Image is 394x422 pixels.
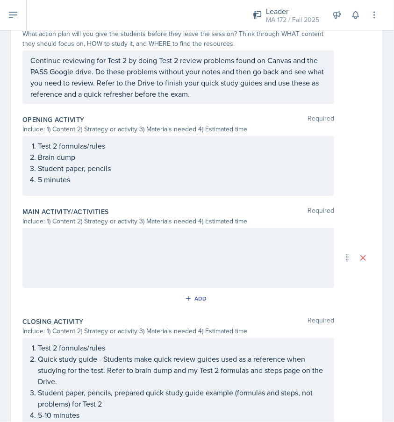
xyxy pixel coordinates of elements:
p: Test 2 formulas/rules [38,342,326,353]
p: 5 minutes [38,174,326,185]
p: Student paper, pencils, prepared quick study guide example (formulas and steps, not problems) for... [38,387,326,409]
div: Add [187,295,207,302]
div: Include: 1) Content 2) Strategy or activity 3) Materials needed 4) Estimated time [22,124,334,134]
p: Brain dump [38,151,326,163]
label: Closing Activity [22,317,84,326]
p: 5-10 minutes [38,409,326,421]
label: Opening Activity [22,115,85,124]
span: Required [308,115,334,124]
span: Required [308,317,334,326]
button: Add [182,292,212,306]
p: Continue reviewing for Test 2 by doing Test 2 review problems found on Canvas and the PASS Google... [30,55,326,100]
div: Include: 1) Content 2) Strategy or activity 3) Materials needed 4) Estimated time [22,216,334,226]
p: Student paper, pencils [38,163,326,174]
span: Required [308,207,334,216]
div: MA 172 / Fall 2025 [266,15,319,25]
div: Include: 1) Content 2) Strategy or activity 3) Materials needed 4) Estimated time [22,326,334,336]
label: Main Activity/Activities [22,207,108,216]
div: What action plan will you give the students before they leave the session? Think through WHAT con... [22,29,334,49]
p: Test 2 formulas/rules [38,140,326,151]
p: Quick study guide - Students make quick review guides used as a reference when studying for the t... [38,353,326,387]
div: Leader [266,6,319,17]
